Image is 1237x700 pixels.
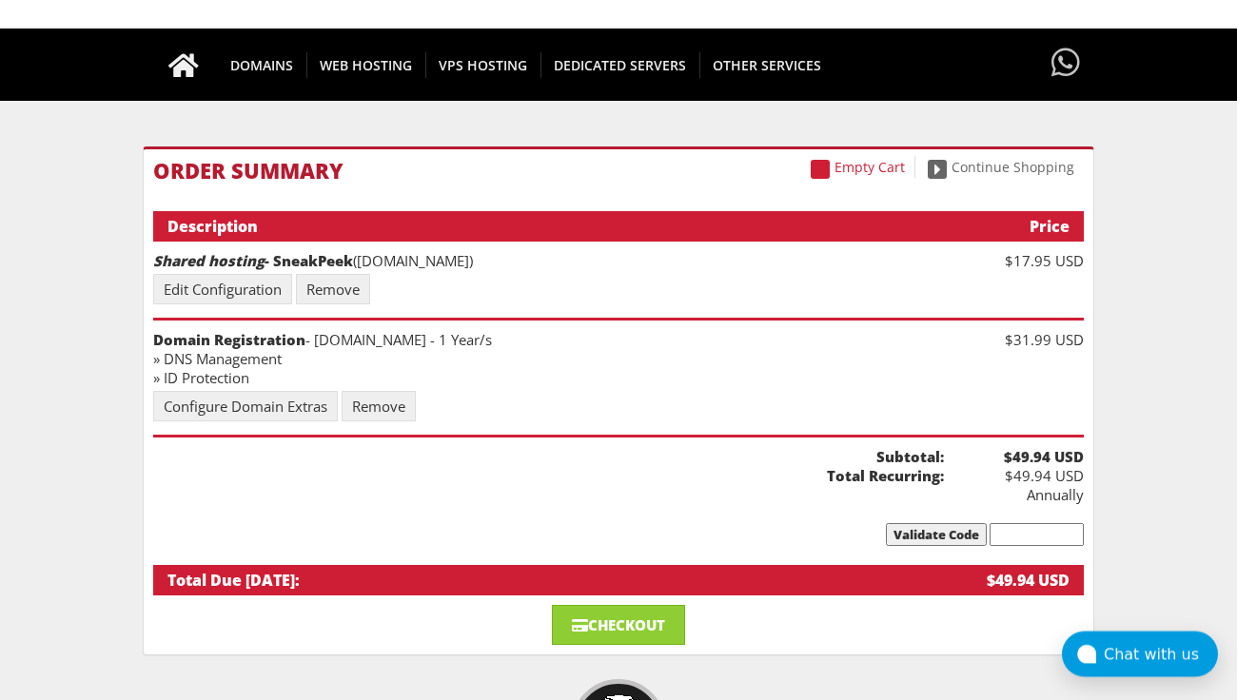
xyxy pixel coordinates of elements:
div: Description [167,216,934,237]
h1: Order Summary [153,159,1084,182]
span: DEDICATED SERVERS [540,52,700,78]
input: Validate Code [886,523,987,546]
span: VPS HOSTING [425,52,541,78]
button: Chat with us [1062,632,1218,677]
a: WEB HOSTING [306,29,426,101]
a: DEDICATED SERVERS [540,29,700,101]
div: $49.94 USD [934,570,1070,591]
a: Empty Cart [801,156,915,178]
a: Continue Shopping [918,156,1084,178]
div: Price [934,216,1070,237]
div: Total Due [DATE]: [167,570,934,591]
em: Shared hosting [153,251,265,270]
strong: - SneakPeek [153,251,353,270]
div: - [DOMAIN_NAME] - 1 Year/s » DNS Management » ID Protection [153,330,944,387]
a: Remove [342,391,416,421]
div: $49.94 USD Annually [944,447,1084,504]
span: DOMAINS [217,52,307,78]
strong: Domain Registration [153,330,305,349]
div: Chat with us [1104,646,1218,664]
a: Checkout [552,605,685,645]
b: Total Recurring: [153,466,944,485]
a: Have questions? [1047,29,1085,99]
b: Subtotal: [153,447,944,466]
a: OTHER SERVICES [699,29,834,101]
span: OTHER SERVICES [699,52,834,78]
a: Remove [296,274,370,304]
a: Go to homepage [149,29,218,101]
a: DOMAINS [217,29,307,101]
a: Edit Configuration [153,274,292,304]
a: Configure Domain Extras [153,391,338,421]
div: $17.95 USD [944,251,1084,270]
div: ([DOMAIN_NAME]) [153,251,944,270]
b: $49.94 USD [944,447,1084,466]
span: WEB HOSTING [306,52,426,78]
a: VPS HOSTING [425,29,541,101]
div: $31.99 USD [944,330,1084,349]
